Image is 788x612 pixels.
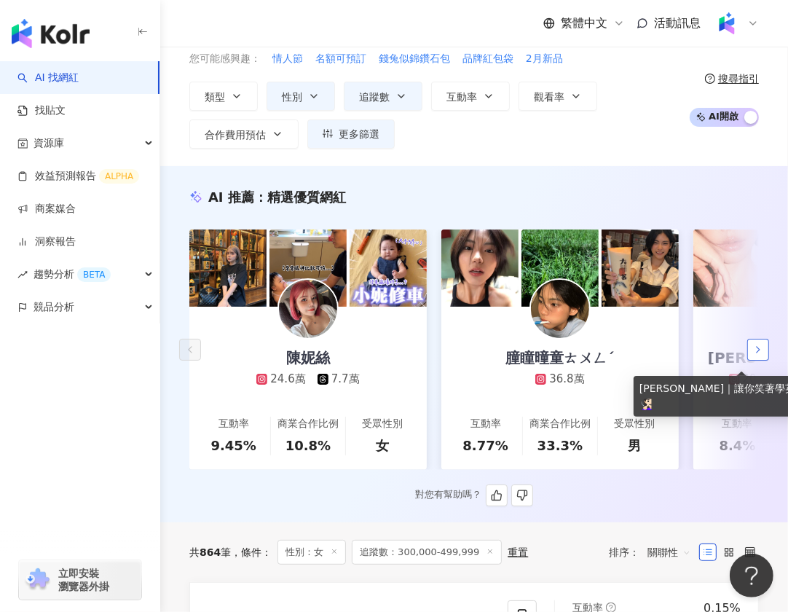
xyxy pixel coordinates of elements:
span: 關聯性 [647,541,691,564]
span: 立即安裝 瀏覽器外掛 [58,567,109,593]
a: 洞察報告 [17,235,76,249]
span: 追蹤數 [359,91,390,103]
div: 20.6萬 [743,372,778,387]
div: 8.77% [462,436,508,455]
div: 互動率 [722,417,753,431]
img: post-image [521,229,599,307]
img: post-image [441,229,519,307]
img: post-image [350,229,427,307]
span: 條件 ： [231,546,272,558]
button: 追蹤數 [344,82,422,111]
button: 互動率 [431,82,510,111]
a: 找貼文 [17,103,66,118]
span: rise [17,270,28,280]
div: 10.8% [285,436,331,455]
span: 性別：女 [277,540,346,565]
div: 8.4% [720,436,756,455]
img: post-image [269,229,347,307]
a: 陳妮絲24.6萬7.7萬互動率9.45%商業合作比例10.8%受眾性別女 [189,307,427,470]
button: 品牌紅包袋 [462,51,514,67]
span: 精選優質網紅 [267,189,346,205]
span: 競品分析 [34,291,74,323]
div: 互動率 [218,417,249,431]
span: 情人節 [272,52,303,66]
a: chrome extension立即安裝 瀏覽器外掛 [19,560,141,600]
span: 合作費用預估 [205,129,266,141]
span: 趨勢分析 [34,258,111,291]
div: 排序： [609,541,699,564]
button: 性別 [267,82,335,111]
img: KOL Avatar [531,280,589,338]
div: 33.3% [537,436,583,455]
div: 36.8萬 [549,372,584,387]
img: post-image [602,229,679,307]
span: 資源庫 [34,127,64,160]
button: 類型 [189,82,258,111]
img: chrome extension [23,568,52,592]
span: 觀看率 [534,91,564,103]
div: 商業合作比例 [529,417,591,431]
img: logo [12,19,90,48]
button: 情人節 [272,51,304,67]
span: 性別 [282,91,302,103]
a: 朣瞳曈童ㄊㄨㄥˊ36.8萬互動率8.77%商業合作比例33.3%受眾性別男 [441,307,679,470]
div: 對您有幫助嗎？ [416,484,533,506]
span: 互動率 [446,91,477,103]
span: 品牌紅包袋 [462,52,513,66]
button: 更多篩選 [307,119,395,149]
span: question-circle [705,74,715,84]
div: 重置 [508,546,528,558]
div: 9.45% [210,436,256,455]
button: 合作費用預估 [189,119,299,149]
div: BETA [77,267,111,282]
button: 名額可預訂 [315,51,367,67]
a: 效益預測報告ALPHA [17,169,139,184]
span: 864 [200,546,221,558]
div: 陳妮絲 [272,348,344,368]
div: 搜尋指引 [718,73,759,85]
span: 名額可預訂 [315,52,366,66]
button: 觀看率 [519,82,597,111]
div: AI 推薦 ： [208,188,346,206]
div: 男 [628,436,641,455]
span: 錢兔似錦鑽石包 [379,52,450,66]
div: 受眾性別 [614,417,655,431]
span: 2月新品 [526,52,563,66]
span: 更多篩選 [339,128,379,140]
span: 您可能感興趣： [189,52,261,66]
div: 24.6萬 [270,372,305,387]
span: 繁體中文 [561,15,607,31]
div: 共 筆 [189,546,231,558]
img: Kolr%20app%20icon%20%281%29.png [713,9,741,37]
div: 女 [376,436,389,455]
div: 朣瞳曈童ㄊㄨㄥˊ [491,348,629,368]
a: 商案媒合 [17,202,76,216]
div: 受眾性別 [362,417,403,431]
div: 商業合作比例 [277,417,339,431]
span: 追蹤數：300,000-499,999 [352,540,502,565]
img: KOL Avatar [279,280,337,338]
span: 活動訊息 [654,16,701,30]
button: 2月新品 [525,51,564,67]
img: post-image [693,229,771,307]
div: 互動率 [470,417,501,431]
a: searchAI 找網紅 [17,71,79,85]
img: post-image [189,229,267,307]
span: 類型 [205,91,225,103]
button: 錢兔似錦鑽石包 [378,51,451,67]
div: 7.7萬 [331,372,360,387]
